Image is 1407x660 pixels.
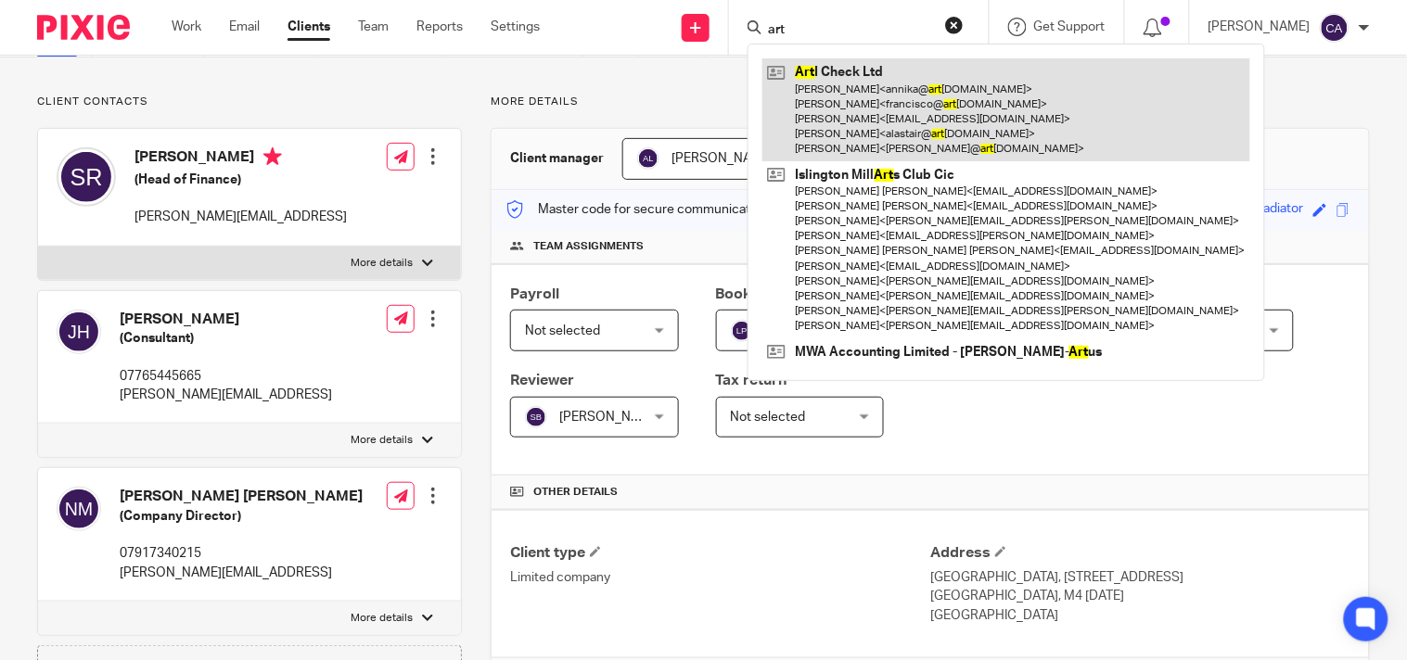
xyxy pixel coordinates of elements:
p: [PERSON_NAME][EMAIL_ADDRESS] [120,564,363,582]
span: Other details [533,485,618,500]
img: svg%3E [57,310,101,354]
h4: [PERSON_NAME] [134,147,347,171]
h3: Client manager [510,149,604,168]
p: [GEOGRAPHIC_DATA], M4 [DATE] [930,587,1350,605]
i: Primary [263,147,282,166]
p: 07765445665 [120,367,332,386]
p: [PERSON_NAME] [1209,18,1311,36]
a: Clients [288,18,330,36]
p: More details [351,611,413,626]
h5: (Company Director) [120,507,363,526]
p: 07917340215 [120,544,363,563]
a: Team [358,18,389,36]
p: Limited company [510,568,930,587]
img: svg%3E [57,487,101,531]
span: Get Support [1034,20,1106,33]
input: Search [766,22,933,39]
p: More details [351,256,413,271]
h4: [PERSON_NAME] [PERSON_NAME] [120,487,363,506]
span: [PERSON_NAME] [672,152,774,165]
p: More details [351,433,413,448]
button: Clear [945,16,964,34]
img: svg%3E [57,147,116,207]
span: Not selected [525,324,600,337]
a: Settings [491,18,540,36]
p: Client contacts [37,95,462,109]
span: Not selected [731,411,806,424]
h5: (Head of Finance) [134,171,347,189]
span: Bookkeeper [716,286,801,301]
img: Pixie [37,15,130,40]
span: Team assignments [533,239,644,254]
h4: Client type [510,543,930,563]
span: Payroll [510,286,559,301]
h4: Address [930,543,1350,563]
img: svg%3E [525,406,547,428]
img: svg%3E [1320,13,1349,43]
p: Master code for secure communications and files [505,200,825,219]
img: svg%3E [637,147,659,170]
h4: [PERSON_NAME] [120,310,332,329]
a: Reports [416,18,463,36]
p: [GEOGRAPHIC_DATA] [930,606,1350,625]
a: Work [172,18,201,36]
span: Tax return [716,373,787,387]
h5: (Consultant) [120,329,332,348]
img: svg%3E [731,320,753,342]
span: Reviewer [510,373,574,387]
p: More details [491,95,1370,109]
span: [PERSON_NAME] [559,411,661,424]
p: [GEOGRAPHIC_DATA], [STREET_ADDRESS] [930,568,1350,587]
a: Email [229,18,260,36]
p: [PERSON_NAME][EMAIL_ADDRESS] [134,208,347,226]
p: [PERSON_NAME][EMAIL_ADDRESS] [120,386,332,404]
